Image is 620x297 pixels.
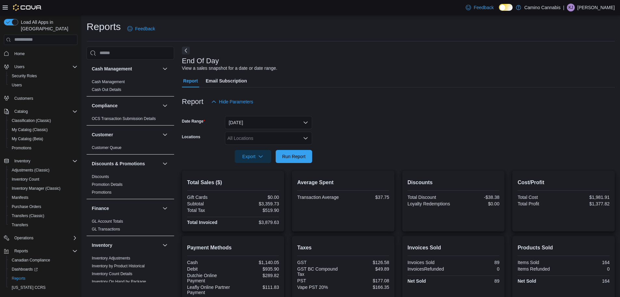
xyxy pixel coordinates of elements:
[12,276,25,281] span: Reports
[517,266,562,272] div: Items Refunded
[407,201,452,206] div: Loyalty Redemptions
[9,265,77,273] span: Dashboards
[182,134,200,140] label: Locations
[14,109,28,114] span: Catalog
[1,62,80,71] button: Users
[7,274,80,283] button: Reports
[12,247,77,255] span: Reports
[18,19,77,32] span: Load All Apps in [GEOGRAPHIC_DATA]
[183,74,198,87] span: Report
[455,195,499,200] div: -$38.38
[12,186,61,191] span: Inventory Manager (Classic)
[565,195,610,200] div: $1,981.91
[9,275,28,282] a: Reports
[92,256,130,261] span: Inventory Adjustments
[12,234,77,242] span: Operations
[7,175,80,184] button: Inventory Count
[92,80,125,84] a: Cash Management
[9,81,77,89] span: Users
[92,145,121,150] a: Customer Queue
[297,195,342,200] div: Transaction Average
[9,166,77,174] span: Adjustments (Classic)
[182,57,219,65] h3: End Of Day
[12,258,50,263] span: Canadian Compliance
[14,158,30,164] span: Inventory
[12,63,77,71] span: Users
[1,107,80,116] button: Catalog
[297,266,342,277] div: GST BC Compound Tax
[7,125,80,134] button: My Catalog (Classic)
[92,205,160,212] button: Finance
[92,160,145,167] h3: Discounts & Promotions
[12,118,51,123] span: Classification (Classic)
[9,221,31,229] a: Transfers
[9,81,24,89] a: Users
[87,217,174,236] div: Finance
[92,66,132,72] h3: Cash Management
[9,117,77,125] span: Classification (Classic)
[187,273,232,283] div: Dutchie Online Payment
[234,220,279,225] div: $3,879.63
[92,160,160,167] button: Discounts & Promotions
[12,82,22,88] span: Users
[12,50,27,58] a: Home
[9,185,63,192] a: Inventory Manager (Classic)
[92,131,113,138] h3: Customer
[12,94,77,102] span: Customers
[92,227,120,231] a: GL Transactions
[92,271,132,276] span: Inventory Count Details
[565,201,610,206] div: $1,377.82
[297,260,342,265] div: GST
[234,285,279,290] div: $111.83
[9,166,52,174] a: Adjustments (Classic)
[92,190,112,195] a: Promotions
[9,194,77,201] span: Manifests
[297,278,342,283] div: PST
[565,278,610,284] div: 164
[209,95,256,108] button: Hide Parameters
[92,205,109,212] h3: Finance
[92,279,146,284] a: Inventory On Hand by Package
[517,278,536,284] strong: Net Sold
[234,201,279,206] div: $3,359.73
[161,160,169,168] button: Discounts & Promotions
[345,278,389,283] div: $177.08
[9,117,54,125] a: Classification (Classic)
[187,266,232,272] div: Debit
[12,177,39,182] span: Inventory Count
[219,98,253,105] span: Hide Parameters
[474,4,493,11] span: Feedback
[297,244,389,252] h2: Taxes
[9,265,40,273] a: Dashboards
[9,284,77,291] span: Washington CCRS
[9,194,31,201] a: Manifests
[567,4,575,11] div: Kevin Josephs
[14,96,33,101] span: Customers
[92,264,145,268] a: Inventory by Product Historical
[87,173,174,199] div: Discounts & Promotions
[565,266,610,272] div: 0
[92,182,123,187] a: Promotion Details
[9,212,47,220] a: Transfers (Classic)
[187,220,217,225] strong: Total Invoiced
[92,242,112,248] h3: Inventory
[14,64,24,69] span: Users
[517,201,562,206] div: Total Profit
[9,72,39,80] a: Security Roles
[7,256,80,265] button: Canadian Compliance
[14,235,34,241] span: Operations
[92,219,123,224] a: GL Account Totals
[161,241,169,249] button: Inventory
[14,51,25,56] span: Home
[569,4,573,11] span: KJ
[12,285,46,290] span: [US_STATE] CCRS
[345,195,389,200] div: $37.75
[187,195,232,200] div: Gift Cards
[12,157,33,165] button: Inventory
[92,174,109,179] a: Discounts
[407,244,500,252] h2: Invoices Sold
[463,1,496,14] a: Feedback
